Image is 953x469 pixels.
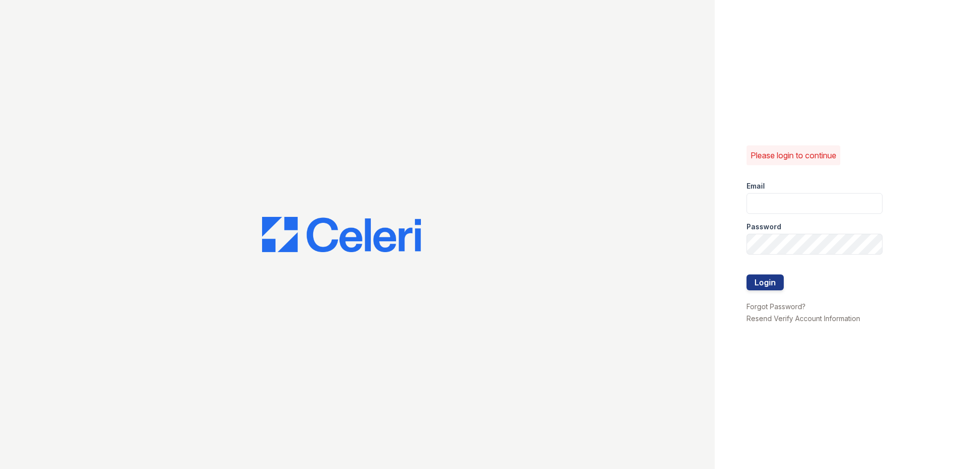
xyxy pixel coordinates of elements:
label: Email [747,181,765,191]
a: Resend Verify Account Information [747,314,860,323]
img: CE_Logo_Blue-a8612792a0a2168367f1c8372b55b34899dd931a85d93a1a3d3e32e68fde9ad4.png [262,217,421,253]
p: Please login to continue [750,149,836,161]
button: Login [747,274,784,290]
a: Forgot Password? [747,302,806,311]
label: Password [747,222,781,232]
